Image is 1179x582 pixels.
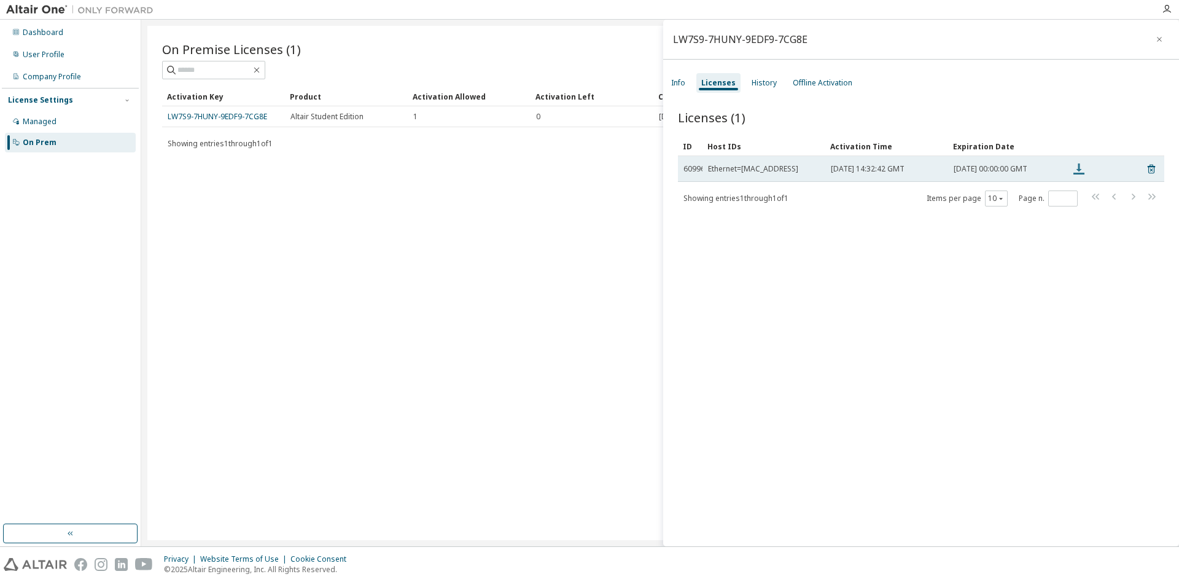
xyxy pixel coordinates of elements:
[4,558,67,571] img: altair_logo.svg
[683,164,705,174] span: 60996
[115,558,128,571] img: linkedin.svg
[23,28,63,37] div: Dashboard
[135,558,153,571] img: youtube.svg
[74,558,87,571] img: facebook.svg
[167,87,280,106] div: Activation Key
[707,136,820,156] div: Host IDs
[413,87,526,106] div: Activation Allowed
[678,109,745,126] span: Licenses (1)
[536,112,540,122] span: 0
[23,50,64,60] div: User Profile
[164,564,354,575] p: © 2025 Altair Engineering, Inc. All Rights Reserved.
[535,87,648,106] div: Activation Left
[752,78,777,88] div: History
[290,112,364,122] span: Altair Student Edition
[290,87,403,106] div: Product
[953,136,1061,156] div: Expiration Date
[200,554,290,564] div: Website Terms of Use
[659,112,714,122] span: [DATE] 14:05:57
[413,112,418,122] span: 1
[954,164,1027,174] span: [DATE] 00:00:00 GMT
[988,194,1005,203] button: 10
[168,138,273,149] span: Showing entries 1 through 1 of 1
[290,554,354,564] div: Cookie Consent
[701,78,736,88] div: Licenses
[658,87,1104,106] div: Creation Date
[8,95,73,105] div: License Settings
[793,78,852,88] div: Offline Activation
[162,41,301,58] span: On Premise Licenses (1)
[23,138,56,147] div: On Prem
[23,117,56,127] div: Managed
[830,136,943,156] div: Activation Time
[683,193,788,203] span: Showing entries 1 through 1 of 1
[831,164,905,174] span: [DATE] 14:32:42 GMT
[1019,191,1078,206] span: Page n.
[95,558,107,571] img: instagram.svg
[927,191,1008,206] span: Items per page
[6,4,160,16] img: Altair One
[671,78,685,88] div: Info
[708,164,798,174] div: Ethernet=2CF05D9F0078
[673,34,807,44] div: LW7S9-7HUNY-9EDF9-7CG8E
[164,554,200,564] div: Privacy
[683,136,698,156] div: ID
[23,72,81,82] div: Company Profile
[168,111,267,122] a: LW7S9-7HUNY-9EDF9-7CG8E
